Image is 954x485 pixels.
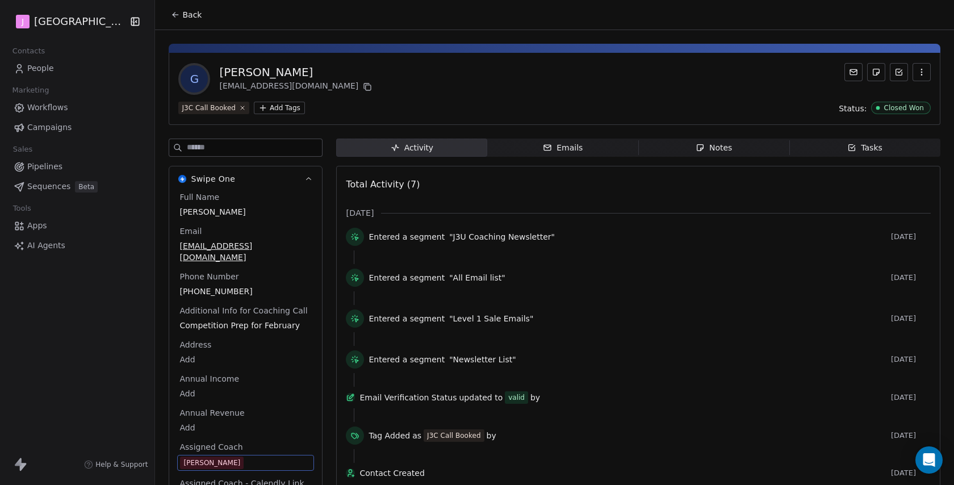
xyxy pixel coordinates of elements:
[847,142,882,154] div: Tasks
[177,373,241,384] span: Annual Income
[369,313,445,324] span: Entered a segment
[8,200,36,217] span: Tools
[346,179,420,190] span: Total Activity (7)
[177,305,309,316] span: Additional Info for Coaching Call
[891,273,931,282] span: [DATE]
[75,181,98,193] span: Beta
[22,16,24,27] span: J
[369,354,445,365] span: Entered a segment
[9,216,145,235] a: Apps
[179,286,312,297] span: [PHONE_NUMBER]
[179,240,312,263] span: [EMAIL_ADDRESS][DOMAIN_NAME]
[390,142,433,154] div: Activity
[508,392,525,403] div: valid
[369,430,410,441] span: Tag Added
[9,118,145,137] a: Campaigns
[487,430,496,441] span: by
[839,103,867,114] span: Status:
[7,43,50,60] span: Contacts
[449,231,555,242] span: "J3U Coaching Newsletter"
[891,314,931,323] span: [DATE]
[891,355,931,364] span: [DATE]
[182,103,235,113] div: J3C Call Booked
[359,392,457,403] span: Email Verification Status
[27,102,68,114] span: Workflows
[369,231,445,242] span: Entered a segment
[9,59,145,78] a: People
[346,207,374,219] span: [DATE]
[459,392,503,403] span: updated to
[178,175,186,183] img: Swipe One
[7,82,54,99] span: Marketing
[27,161,62,173] span: Pipelines
[9,98,145,117] a: Workflows
[177,441,245,453] span: Assigned Coach
[891,393,931,402] span: [DATE]
[254,102,305,114] button: Add Tags
[369,272,445,283] span: Entered a segment
[34,14,127,29] span: [GEOGRAPHIC_DATA]
[891,431,931,440] span: [DATE]
[543,142,583,154] div: Emails
[27,122,72,133] span: Campaigns
[27,220,47,232] span: Apps
[95,460,148,469] span: Help & Support
[449,354,516,365] span: "Newsletter List"
[169,166,322,191] button: Swipe OneSwipe One
[9,157,145,176] a: Pipelines
[427,430,480,441] div: J3C Call Booked
[891,469,931,478] span: [DATE]
[181,65,208,93] span: G
[179,206,312,218] span: [PERSON_NAME]
[219,80,374,94] div: [EMAIL_ADDRESS][DOMAIN_NAME]
[191,173,235,185] span: Swipe One
[177,339,214,350] span: Address
[449,313,533,324] span: "Level 1 Sale Emails"
[177,407,246,419] span: Annual Revenue
[182,9,202,20] span: Back
[9,177,145,196] a: SequencesBeta
[27,181,70,193] span: Sequences
[530,392,540,403] span: by
[177,271,241,282] span: Phone Number
[183,457,240,469] div: [PERSON_NAME]
[915,446,943,474] div: Open Intercom Messenger
[891,232,931,241] span: [DATE]
[219,64,374,80] div: [PERSON_NAME]
[177,191,221,203] span: Full Name
[8,141,37,158] span: Sales
[412,430,421,441] span: as
[9,236,145,255] a: AI Agents
[14,12,123,31] button: J[GEOGRAPHIC_DATA]
[179,354,312,365] span: Add
[179,422,312,433] span: Add
[179,388,312,399] span: Add
[27,240,65,252] span: AI Agents
[177,225,204,237] span: Email
[164,5,208,25] button: Back
[359,467,886,479] span: Contact Created
[449,272,505,283] span: "All Email list"
[84,460,148,469] a: Help & Support
[179,320,312,331] span: Competition Prep for February
[27,62,54,74] span: People
[884,104,924,112] div: Closed Won
[696,142,732,154] div: Notes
